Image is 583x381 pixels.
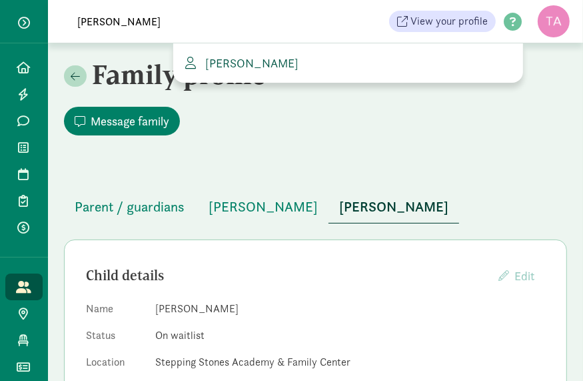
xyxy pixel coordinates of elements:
[86,301,145,322] dt: Name
[328,191,459,224] button: [PERSON_NAME]
[155,301,545,317] dd: [PERSON_NAME]
[91,112,169,130] span: Message family
[200,55,298,71] span: [PERSON_NAME]
[209,196,318,218] span: [PERSON_NAME]
[64,191,195,223] button: Parent / guardians
[155,354,545,370] dd: Stepping Stones Academy & Family Center
[75,196,185,218] span: Parent / guardians
[184,54,512,72] a: [PERSON_NAME]
[514,268,534,284] span: Edit
[86,328,145,349] dt: Status
[410,13,488,29] span: View your profile
[488,262,545,290] button: Edit
[339,196,448,218] span: [PERSON_NAME]
[198,200,328,215] a: [PERSON_NAME]
[516,317,583,381] iframe: Chat Widget
[69,8,389,35] input: Search for a family, child or location
[389,11,496,32] a: View your profile
[155,328,545,344] dd: On waitlist
[86,265,488,286] div: Child details
[64,200,195,215] a: Parent / guardians
[64,107,180,135] button: Message family
[328,200,459,215] a: [PERSON_NAME]
[198,191,328,223] button: [PERSON_NAME]
[86,354,145,376] dt: Location
[64,59,567,91] h2: Family profile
